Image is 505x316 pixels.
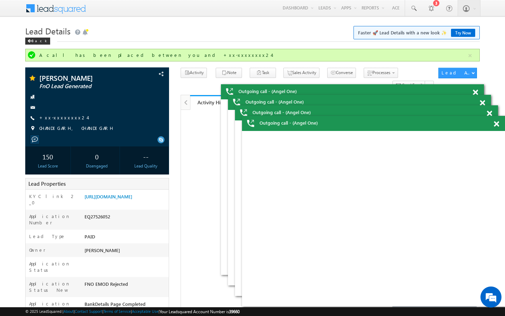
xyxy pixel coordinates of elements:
[39,114,87,120] a: +xx-xxxxxxxx24
[39,74,128,81] span: [PERSON_NAME]
[195,99,234,106] div: Activity History
[27,150,69,163] div: 150
[25,38,50,45] div: Back
[25,25,70,37] span: Lead Details
[260,120,318,126] span: Outgoing call - (Angel One)
[63,309,74,314] a: About
[160,309,240,314] span: Your Leadsquared Account Number is
[29,193,78,206] label: KYC link 2_0
[392,81,425,91] button: Send Email
[327,68,356,78] button: Converse
[29,247,46,253] label: Owner
[27,163,69,169] div: Lead Score
[83,213,169,223] div: EQ27526052
[29,213,78,226] label: Application Number
[29,281,78,293] label: Application Status New
[250,68,276,78] button: Task
[25,308,240,315] span: © 2025 LeadSquared | | | | |
[283,68,319,78] button: Sales Activity
[125,150,167,163] div: --
[29,233,66,239] label: Lead Type
[25,37,54,43] a: Back
[451,29,475,37] a: Try Now
[132,309,159,314] a: Acceptable Use
[442,70,471,76] div: Lead Actions
[39,52,467,58] div: A call has been placed between you and +xx-xxxxxxxx24
[238,88,297,94] span: Outgoing call - (Angel One)
[75,309,102,314] a: Contact Support
[372,70,390,75] span: Processes
[229,309,240,314] span: 39660
[39,125,114,132] span: CHANDIGARH, CHANDIGARH
[402,82,422,88] span: Send Email
[245,99,304,105] span: Outgoing call - (Angel One)
[358,29,475,36] span: Faster 🚀 Lead Details with a new look ✨
[364,68,398,78] button: Processes
[83,233,169,243] div: PAID
[83,301,169,310] div: BankDetails Page Completed
[76,163,118,169] div: Disengaged
[85,193,132,199] a: [URL][DOMAIN_NAME]
[83,281,169,290] div: FNO EMOD Rejected
[216,68,242,78] button: Note
[125,163,167,169] div: Lead Quality
[103,309,131,314] a: Terms of Service
[252,109,311,116] span: Outgoing call - (Angel One)
[39,83,128,90] span: FnO Lead Generated
[181,68,207,78] button: Activity
[29,261,78,273] label: Application Status
[438,68,477,78] button: Lead Actions
[28,180,66,187] span: Lead Properties
[85,247,120,253] span: [PERSON_NAME]
[76,150,118,163] div: 0
[190,95,239,110] a: Activity History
